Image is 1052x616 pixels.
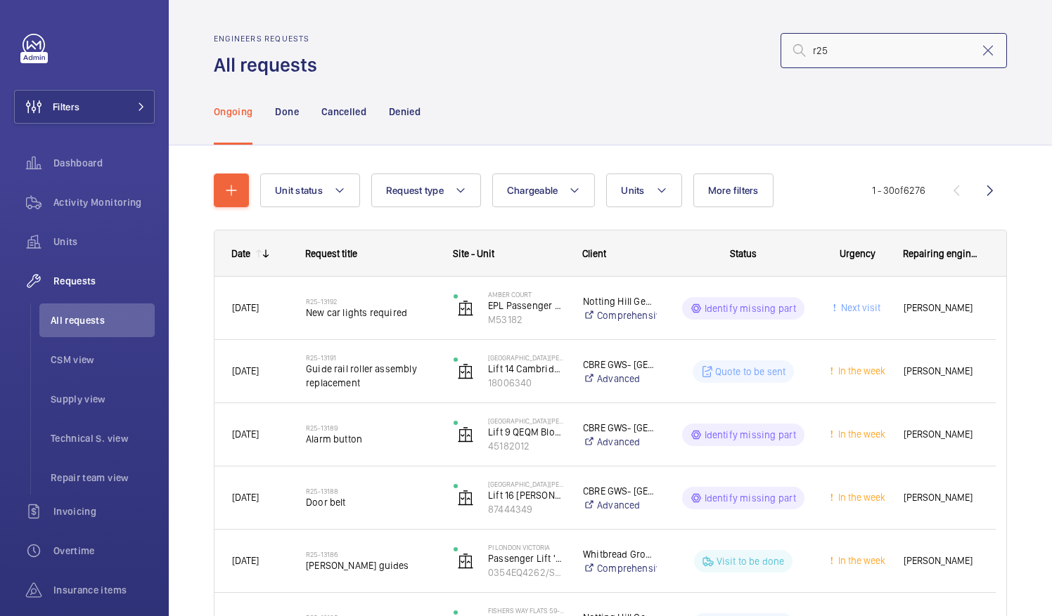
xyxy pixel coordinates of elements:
[457,363,474,380] img: elevator.svg
[488,480,565,488] p: [GEOGRAPHIC_DATA][PERSON_NAME]
[53,100,79,114] span: Filters
[306,495,435,509] span: Door belt
[840,248,875,259] span: Urgency
[582,248,606,259] span: Client
[488,488,565,502] p: Lift 16 [PERSON_NAME]
[306,297,435,306] h2: R25-13192
[621,185,644,196] span: Units
[232,555,259,566] span: [DATE]
[457,300,474,317] img: elevator.svg
[835,555,885,566] span: In the week
[507,185,558,196] span: Chargeable
[306,558,435,572] span: [PERSON_NAME] guides
[904,426,978,443] span: [PERSON_NAME]
[457,553,474,570] img: elevator.svg
[583,308,657,322] a: Comprehensive
[14,90,155,124] button: Filters
[488,290,565,299] p: Amber Court
[904,553,978,569] span: [PERSON_NAME]
[389,105,421,119] p: Denied
[894,185,904,196] span: of
[453,248,494,259] span: Site - Unit
[53,544,155,558] span: Overtime
[53,504,155,518] span: Invoicing
[306,424,435,432] h2: R25-13189
[835,492,885,503] span: In the week
[488,417,565,425] p: [GEOGRAPHIC_DATA][PERSON_NAME]
[488,362,565,376] p: Lift 14 Cambridge Block
[715,365,786,379] p: Quote to be sent
[275,105,298,119] p: Done
[214,105,252,119] p: Ongoing
[583,498,657,512] a: Advanced
[583,372,657,386] a: Advanced
[488,299,565,313] p: EPL Passenger Lift
[260,173,360,207] button: Unit status
[904,300,978,316] span: [PERSON_NAME]
[306,550,435,558] h2: R25-13186
[781,33,1007,68] input: Search by request number or quote number
[51,392,155,406] span: Supply view
[583,561,657,575] a: Comprehensive
[488,606,565,615] p: Fishers Way Flats 59-69
[488,543,565,551] p: PI London Victoria
[488,565,565,579] p: 0354EQ4262/SC32925
[386,185,444,196] span: Request type
[306,432,435,446] span: Alarm button
[904,490,978,506] span: [PERSON_NAME]
[51,353,155,367] span: CSM view
[730,248,757,259] span: Status
[488,313,565,327] p: M53182
[51,431,155,445] span: Technical S. view
[51,471,155,485] span: Repair team view
[488,551,565,565] p: Passenger Lift 'Lift B'
[705,301,797,315] p: Identify missing part
[583,484,657,498] p: CBRE GWS- [GEOGRAPHIC_DATA] ([GEOGRAPHIC_DATA][PERSON_NAME])
[51,313,155,327] span: All requests
[583,547,657,561] p: Whitbread Group PLC
[214,34,326,44] h2: Engineers requests
[872,185,925,195] span: 1 - 30 6276
[606,173,681,207] button: Units
[835,428,885,440] span: In the week
[708,185,759,196] span: More filters
[717,554,785,568] p: Visit to be done
[275,185,323,196] span: Unit status
[214,52,326,78] h1: All requests
[53,156,155,170] span: Dashboard
[321,105,366,119] p: Cancelled
[305,248,357,259] span: Request title
[306,487,435,495] h2: R25-13188
[53,583,155,597] span: Insurance items
[53,235,155,249] span: Units
[232,492,259,503] span: [DATE]
[583,358,657,372] p: CBRE GWS- [GEOGRAPHIC_DATA] ([GEOGRAPHIC_DATA][PERSON_NAME])
[488,353,565,362] p: [GEOGRAPHIC_DATA][PERSON_NAME]
[457,490,474,506] img: elevator.svg
[53,274,155,288] span: Requests
[583,421,657,435] p: CBRE GWS- [GEOGRAPHIC_DATA] ([GEOGRAPHIC_DATA][PERSON_NAME])
[306,353,435,362] h2: R25-13191
[232,365,259,376] span: [DATE]
[53,195,155,209] span: Activity Monitoring
[488,376,565,390] p: 18006340
[306,362,435,390] span: Guide rail roller assembly replacement
[232,302,259,313] span: [DATE]
[583,435,657,449] a: Advanced
[232,428,259,440] span: [DATE]
[583,294,657,308] p: Notting Hill Genesis
[231,248,250,259] div: Date
[492,173,596,207] button: Chargeable
[488,502,565,516] p: 87444349
[371,173,481,207] button: Request type
[835,365,885,376] span: In the week
[693,173,774,207] button: More filters
[705,428,797,442] p: Identify missing part
[457,426,474,443] img: elevator.svg
[306,306,435,320] span: New car lights required
[488,439,565,453] p: 45182012
[705,491,797,505] p: Identify missing part
[904,363,978,379] span: [PERSON_NAME]
[488,425,565,439] p: Lift 9 QEQM Block
[838,302,880,313] span: Next visit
